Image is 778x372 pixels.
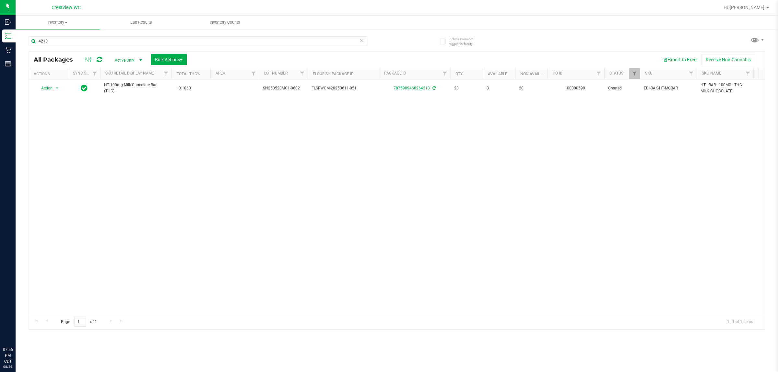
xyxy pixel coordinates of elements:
[686,68,697,79] a: Filter
[313,72,354,76] a: Flourish Package ID
[3,364,13,369] p: 08/26
[201,19,249,25] span: Inventory Counts
[81,84,88,93] span: In Sync
[35,84,53,93] span: Action
[73,71,98,76] a: Sync Status
[519,85,544,91] span: 20
[629,68,640,79] a: Filter
[100,16,183,29] a: Lab Results
[34,56,79,63] span: All Packages
[105,71,154,76] a: SKU Retail Display Name
[53,84,61,93] span: select
[743,68,753,79] a: Filter
[5,61,11,67] inline-svg: Reports
[52,5,81,10] span: Crestview WC
[104,82,168,94] span: HT 100mg Milk Chocolate Bar (THC)
[594,68,604,79] a: Filter
[553,71,562,76] a: PO ID
[384,71,406,76] a: Package ID
[608,85,636,91] span: Created
[658,54,701,65] button: Export to Excel
[431,86,436,90] span: Sync from Compliance System
[360,36,364,45] span: Clear
[645,71,653,76] a: SKU
[122,19,161,25] span: Lab Results
[488,72,507,76] a: Available
[34,72,65,76] div: Actions
[155,57,183,62] span: Bulk Actions
[702,71,721,76] a: SKU Name
[161,68,171,79] a: Filter
[701,82,749,94] span: HT - BAR - 100MG - THC - MILK CHOCOLATE
[3,347,13,364] p: 07:56 PM CDT
[449,37,481,46] span: Include items not tagged for facility
[520,72,549,76] a: Non-Available
[175,84,194,93] span: 0.1860
[29,36,367,46] input: Search Package ID, Item Name, SKU, Lot or Part Number...
[55,317,102,327] span: Page of 1
[724,5,766,10] span: Hi, [PERSON_NAME]!
[722,317,758,326] span: 1 - 1 of 1 items
[19,319,27,327] iframe: Resource center unread badge
[609,71,623,76] a: Status
[454,85,479,91] span: 28
[567,86,585,90] a: 00000599
[89,68,100,79] a: Filter
[216,71,225,76] a: Area
[487,85,511,91] span: 8
[6,320,26,340] iframe: Resource center
[5,47,11,53] inline-svg: Retail
[312,85,375,91] span: FLSRWGM-20250611-051
[5,19,11,25] inline-svg: Inbound
[151,54,187,65] button: Bulk Actions
[455,72,463,76] a: Qty
[74,317,86,327] input: 1
[5,33,11,39] inline-svg: Inventory
[440,68,450,79] a: Filter
[263,85,304,91] span: SN250528MC1-0602
[16,19,100,25] span: Inventory
[701,54,755,65] button: Receive Non-Cannabis
[183,16,267,29] a: Inventory Counts
[644,85,693,91] span: EDI-BAK-HT-MCBAR
[177,72,200,76] a: Total THC%
[394,86,430,90] a: 7875909468264213
[16,16,100,29] a: Inventory
[264,71,288,76] a: Lot Number
[248,68,259,79] a: Filter
[297,68,308,79] a: Filter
